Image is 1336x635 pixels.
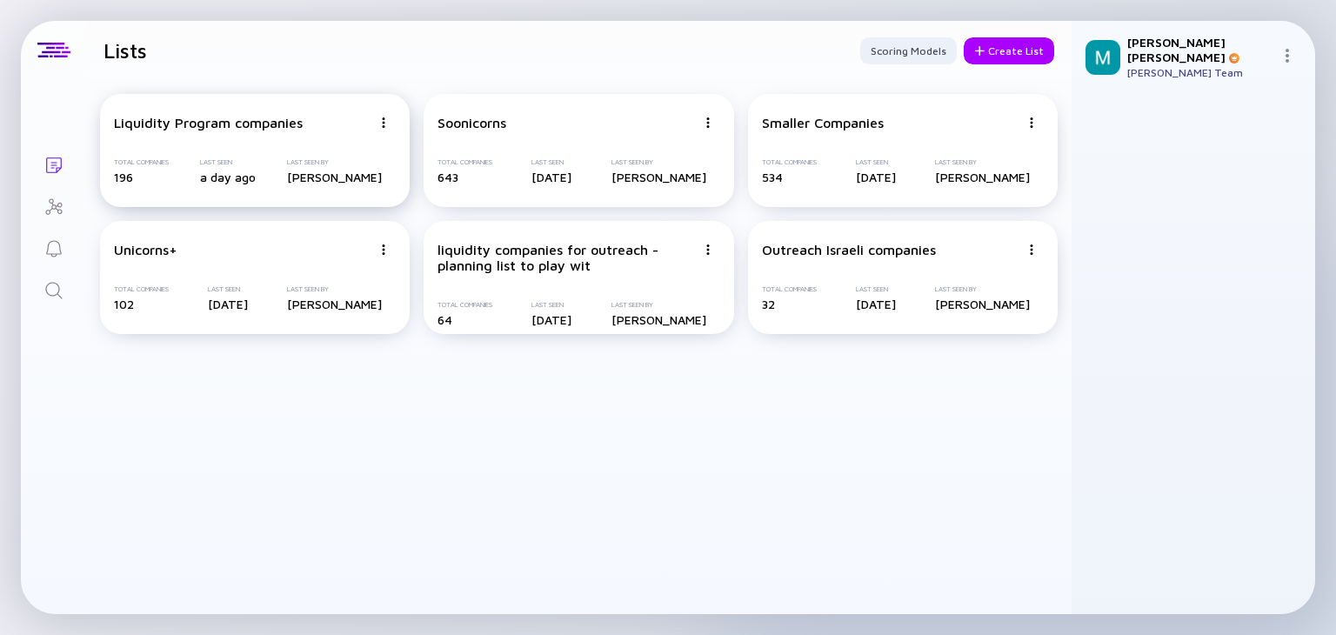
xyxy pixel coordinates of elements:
div: [DATE] [856,297,896,311]
div: Last Seen By [935,285,1030,293]
div: liquidity companies for outreach - planning list to play wit [438,242,695,273]
div: Last Seen By [287,285,382,293]
div: [PERSON_NAME] Team [1127,66,1273,79]
div: Last Seen By [611,301,706,309]
a: Lists [21,143,86,184]
span: 32 [762,297,775,311]
div: [PERSON_NAME] [611,170,706,184]
img: Menu [703,117,713,128]
div: Liquidity Program companies [114,115,303,130]
div: [PERSON_NAME] [287,297,382,311]
div: [PERSON_NAME] [287,170,382,184]
div: Total Companies [438,158,492,166]
div: Total Companies [114,285,169,293]
div: Last Seen By [935,158,1030,166]
h1: Lists [104,38,147,63]
div: Smaller Companies [762,115,884,130]
div: [PERSON_NAME] [935,297,1030,311]
a: Search [21,268,86,310]
div: Last Seen [531,158,571,166]
span: 196 [114,170,133,184]
div: [DATE] [208,297,248,311]
span: 102 [114,297,134,311]
div: [DATE] [531,312,571,327]
div: [PERSON_NAME] [611,312,706,327]
img: Menu [703,244,713,255]
div: Last Seen [856,158,896,166]
div: Total Companies [438,301,492,309]
span: 643 [438,170,458,184]
div: a day ago [200,170,256,184]
div: Total Companies [762,158,817,166]
img: Mordechai Profile Picture [1085,40,1120,75]
a: Investor Map [21,184,86,226]
img: Menu [378,244,389,255]
img: Menu [1280,49,1294,63]
div: Last Seen [200,158,256,166]
div: Total Companies [114,158,169,166]
div: [PERSON_NAME] [PERSON_NAME] [1127,35,1273,64]
span: 534 [762,170,783,184]
div: [DATE] [531,170,571,184]
button: Scoring Models [860,37,957,64]
img: Menu [378,117,389,128]
div: Soonicorns [438,115,506,130]
a: Reminders [21,226,86,268]
div: Last Seen [208,285,248,293]
div: Total Companies [762,285,817,293]
div: Outreach Israeli companies [762,242,936,257]
div: Last Seen [531,301,571,309]
span: 64 [438,312,452,327]
div: Last Seen [856,285,896,293]
div: Unicorns+ [114,242,177,257]
div: [PERSON_NAME] [935,170,1030,184]
div: Last Seen By [287,158,382,166]
img: Menu [1026,244,1037,255]
button: Create List [964,37,1054,64]
div: Last Seen By [611,158,706,166]
img: Menu [1026,117,1037,128]
div: [DATE] [856,170,896,184]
